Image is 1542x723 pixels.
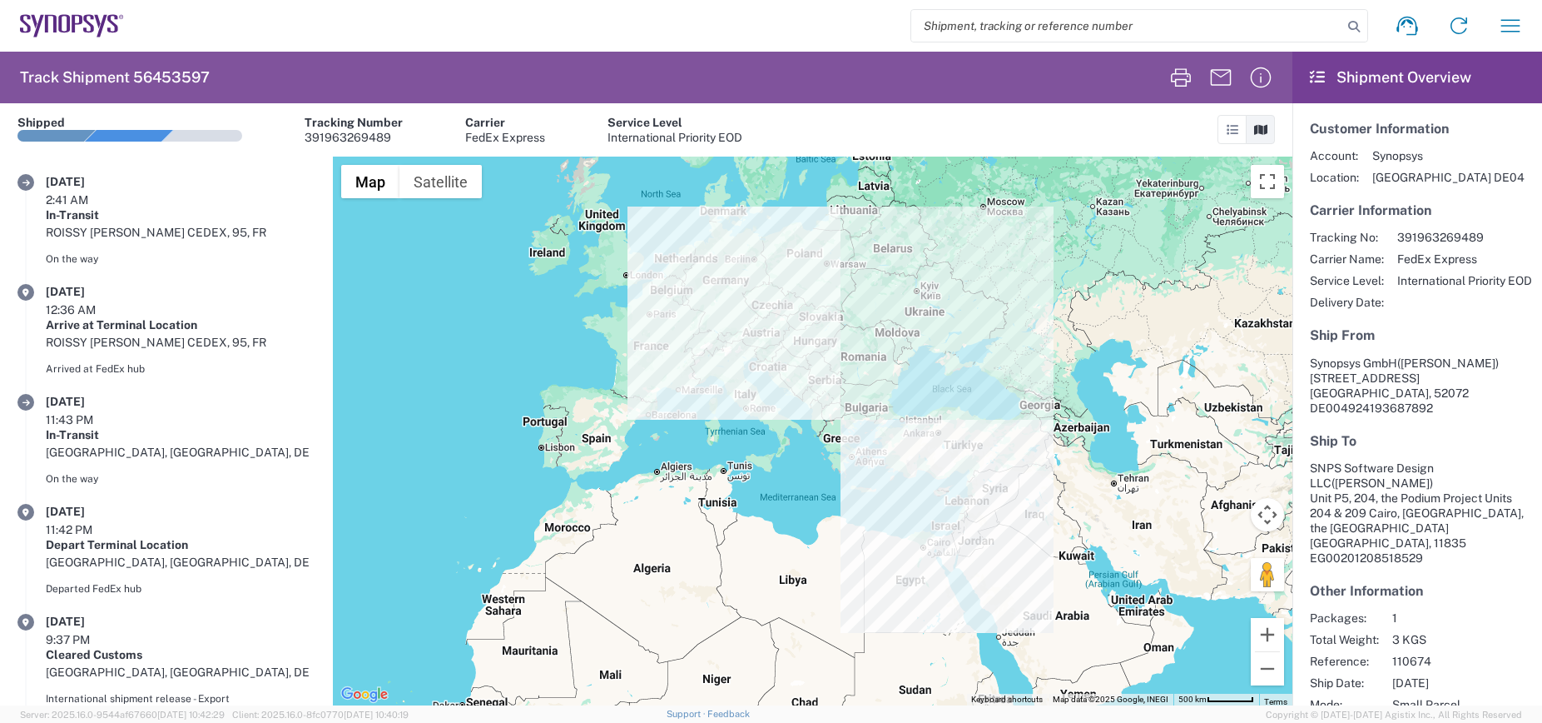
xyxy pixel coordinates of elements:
[305,115,403,130] div: Tracking Number
[1251,165,1284,198] button: Toggle fullscreen view
[20,710,225,720] span: Server: 2025.16.0-9544af67660
[1397,357,1499,370] span: ([PERSON_NAME])
[667,709,708,719] a: Support
[1310,202,1525,218] h5: Carrier Information
[1331,476,1433,490] span: ([PERSON_NAME])
[1397,230,1532,245] span: 391963269489
[707,709,750,719] a: Feedback
[1397,273,1532,288] span: International Priority EOD
[305,130,403,145] div: 391963269489
[1310,273,1384,288] span: Service Level:
[1310,676,1379,691] span: Ship Date:
[46,555,315,570] div: [GEOGRAPHIC_DATA], [GEOGRAPHIC_DATA], DE
[46,504,129,519] div: [DATE]
[46,537,315,552] div: Depart Terminal Location
[1310,697,1379,712] span: Mode:
[46,632,129,647] div: 9:37 PM
[344,710,409,720] span: [DATE] 10:40:19
[46,394,129,409] div: [DATE]
[46,284,129,299] div: [DATE]
[1310,148,1359,163] span: Account:
[46,302,129,317] div: 12:36 AM
[1310,371,1420,385] span: [STREET_ADDRESS]
[46,317,315,332] div: Arrive at Terminal Location
[46,427,315,442] div: In-Transit
[1310,327,1525,343] h5: Ship From
[1372,148,1525,163] span: Synopsys
[1266,707,1522,722] span: Copyright © [DATE]-[DATE] Agistix Inc., All Rights Reserved
[46,647,315,662] div: Cleared Customs
[1310,356,1525,416] address: [GEOGRAPHIC_DATA], 52072 DE
[465,130,545,145] div: FedEx Express
[1310,461,1524,535] span: SNPS Software Design LLC Unit P5, 204, the Podium Project Units 204 & 209 Cairo, [GEOGRAPHIC_DATA...
[46,614,129,629] div: [DATE]
[46,361,315,376] div: Arrived at FedEx hub
[337,684,392,706] img: Google
[1310,357,1397,370] span: Synopsys GmbH
[1310,295,1384,310] span: Delivery Date:
[1310,121,1525,137] h5: Customer Information
[1326,551,1423,565] span: 00201208518529
[232,710,409,720] span: Client: 2025.16.0-8fc0770
[1310,252,1384,267] span: Carrier Name:
[1392,632,1487,647] span: 3 KGS
[46,445,315,460] div: [GEOGRAPHIC_DATA], [GEOGRAPHIC_DATA], DE
[46,412,129,427] div: 11:43 PM
[17,115,65,130] div: Shipped
[607,130,742,145] div: International Priority EOD
[971,694,1043,706] button: Keyboard shortcuts
[46,225,315,240] div: ROISSY [PERSON_NAME] CEDEX, 95, FR
[1310,170,1359,185] span: Location:
[1397,252,1532,267] span: FedEx Express
[1310,461,1525,566] address: [GEOGRAPHIC_DATA], 11835 EG
[337,684,392,706] a: Open this area in Google Maps (opens a new window)
[1392,697,1487,712] span: Small Parcel
[1251,618,1284,651] button: Zoom in
[1392,654,1487,669] span: 110674
[1264,697,1287,706] a: Terms
[607,115,742,130] div: Service Level
[46,207,315,222] div: In-Transit
[46,192,129,207] div: 2:41 AM
[341,165,399,198] button: Show street map
[1251,498,1284,531] button: Map camera controls
[1310,583,1525,599] h5: Other Information
[46,581,315,596] div: Departed FedEx hub
[1251,558,1284,591] button: Drag Pegman onto the map to open Street View
[1173,694,1259,706] button: Map Scale: 500 km per 53 pixels
[46,665,315,680] div: [GEOGRAPHIC_DATA], [GEOGRAPHIC_DATA], DE
[1310,632,1379,647] span: Total Weight:
[157,710,225,720] span: [DATE] 10:42:29
[1392,676,1487,691] span: [DATE]
[911,10,1342,42] input: Shipment, tracking or reference number
[20,67,210,87] h2: Track Shipment 56453597
[46,174,129,189] div: [DATE]
[1251,652,1284,686] button: Zoom out
[1178,695,1207,704] span: 500 km
[1372,170,1525,185] span: [GEOGRAPHIC_DATA] DE04
[46,471,315,486] div: On the way
[465,115,545,130] div: Carrier
[1326,401,1433,415] span: 004924193687892
[1392,611,1487,626] span: 1
[399,165,482,198] button: Show satellite imagery
[46,522,129,537] div: 11:42 PM
[1053,695,1168,704] span: Map data ©2025 Google, INEGI
[46,691,315,706] div: International shipment release - Export
[1310,611,1379,626] span: Packages:
[1310,654,1379,669] span: Reference:
[1310,230,1384,245] span: Tracking No:
[46,335,315,350] div: ROISSY [PERSON_NAME] CEDEX, 95, FR
[1310,433,1525,449] h5: Ship To
[46,252,315,267] div: On the way
[1292,52,1542,103] header: Shipment Overview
